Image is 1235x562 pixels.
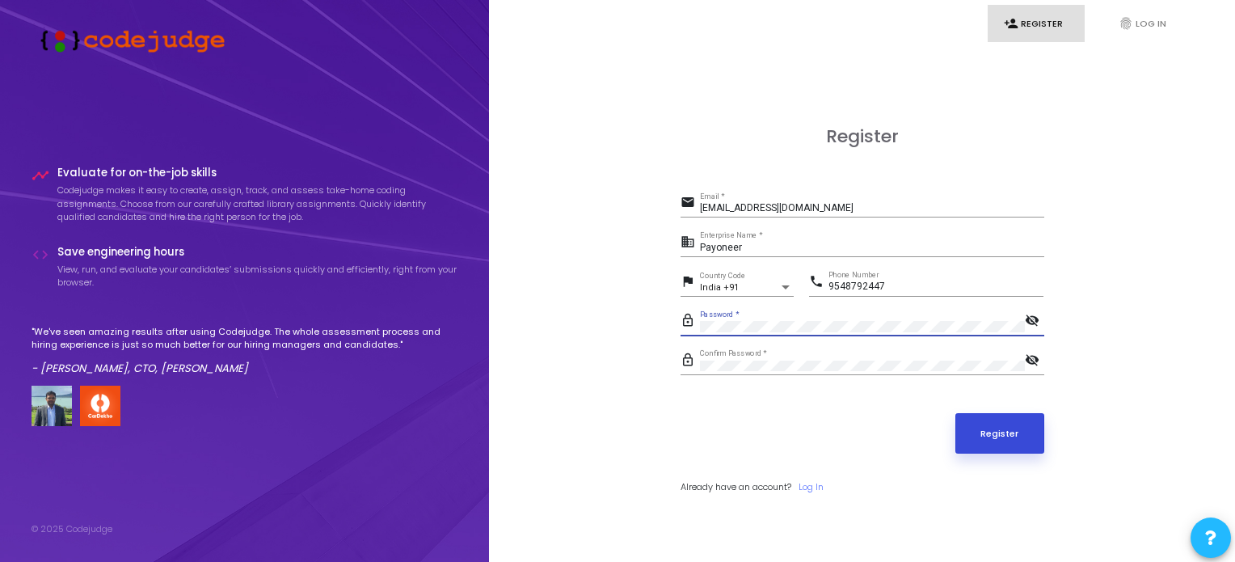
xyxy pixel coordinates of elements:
img: user image [32,386,72,426]
span: India +91 [700,282,739,293]
a: Log In [799,480,824,494]
mat-icon: phone [809,273,828,293]
a: person_addRegister [988,5,1085,43]
span: Already have an account? [681,480,791,493]
i: fingerprint [1119,16,1133,31]
mat-icon: lock_outline [681,312,700,332]
input: Enterprise Name [700,243,1044,254]
i: timeline [32,167,49,184]
button: Register [955,413,1044,454]
mat-icon: email [681,194,700,213]
mat-icon: lock_outline [681,352,700,371]
img: company-logo [80,386,120,426]
em: - [PERSON_NAME], CTO, [PERSON_NAME] [32,361,248,376]
p: Codejudge makes it easy to create, assign, track, and assess take-home coding assignments. Choose... [57,184,458,224]
mat-icon: visibility_off [1025,352,1044,371]
mat-icon: visibility_off [1025,312,1044,332]
a: fingerprintLog In [1102,5,1199,43]
input: Email [700,203,1044,214]
p: "We've seen amazing results after using Codejudge. The whole assessment process and hiring experi... [32,325,458,352]
h4: Evaluate for on-the-job skills [57,167,458,180]
h3: Register [681,126,1044,147]
mat-icon: flag [681,273,700,293]
p: View, run, and evaluate your candidates’ submissions quickly and efficiently, right from your bro... [57,263,458,289]
i: person_add [1004,16,1018,31]
input: Phone Number [828,281,1043,293]
mat-icon: business [681,234,700,253]
div: © 2025 Codejudge [32,522,112,536]
i: code [32,246,49,264]
h4: Save engineering hours [57,246,458,259]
